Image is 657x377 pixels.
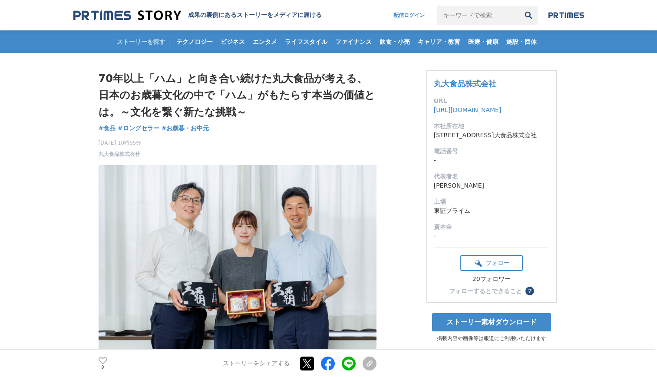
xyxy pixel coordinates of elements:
[434,122,549,131] dt: 本社所在地
[548,12,584,19] img: prtimes
[188,11,322,19] h2: 成果の裏側にあるストーリーをメディアに届ける
[118,124,159,133] a: #ロングセラー
[99,139,142,147] span: [DATE] 10時55分
[449,288,522,294] div: フォローするとできること
[173,38,216,46] span: テクノロジー
[385,6,433,25] a: 配信ログイン
[434,156,549,165] dd: -
[249,30,281,53] a: エンタメ
[465,38,502,46] span: 医療・健康
[434,181,549,190] dd: [PERSON_NAME]
[434,231,549,241] dd: -
[281,38,331,46] span: ライフスタイル
[223,360,290,367] p: ストーリーをシェアする
[460,255,523,271] button: フォロー
[434,79,496,88] a: 丸大食品株式会社
[99,70,376,120] h1: 70年以上「ハム」と向き合い続けた丸大食品が考える、日本のお歳暮文化の中で「ハム」がもたらす本当の価値とは。～文化を繋ぐ新たな挑戦～
[376,30,413,53] a: 飲食・小売
[217,38,248,46] span: ビジネス
[414,30,464,53] a: キャリア・教育
[281,30,331,53] a: ライフスタイル
[426,335,557,342] p: 掲載内容や画像等は報道にご利用いただけます
[376,38,413,46] span: 飲食・小売
[434,197,549,206] dt: 上場
[99,165,376,351] img: thumbnail_b59bbbc0-9513-11ef-8a9a-b1fdb2bb3fd7.jpg
[73,10,322,21] a: 成果の裏側にあるストーリーをメディアに届ける 成果の裏側にあるストーリーをメディアに届ける
[460,275,523,283] div: 20フォロワー
[434,147,549,156] dt: 電話番号
[162,124,209,133] a: #お歳暮・お中元
[217,30,248,53] a: ビジネス
[527,288,533,294] span: ？
[73,10,181,21] img: 成果の裏側にあるストーリーをメディアに届ける
[434,131,549,140] dd: [STREET_ADDRESS]大食品株式会社
[503,30,540,53] a: 施設・団体
[173,30,216,53] a: テクノロジー
[432,313,551,331] a: ストーリー素材ダウンロード
[118,124,159,132] span: #ロングセラー
[249,38,281,46] span: エンタメ
[465,30,502,53] a: 医療・健康
[332,30,375,53] a: ファイナンス
[503,38,540,46] span: 施設・団体
[434,106,502,113] a: [URL][DOMAIN_NAME]
[99,365,107,370] p: 9
[162,124,209,132] span: #お歳暮・お中元
[434,206,549,215] dd: 東証プライム
[519,6,538,25] button: 検索
[99,150,140,158] a: 丸大食品株式会社
[99,124,116,133] a: #食品
[434,172,549,181] dt: 代表者名
[434,96,549,106] dt: URL
[434,222,549,231] dt: 資本金
[99,124,116,132] span: #食品
[437,6,519,25] input: キーワードで検索
[332,38,375,46] span: ファイナンス
[414,38,464,46] span: キャリア・教育
[525,287,534,295] button: ？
